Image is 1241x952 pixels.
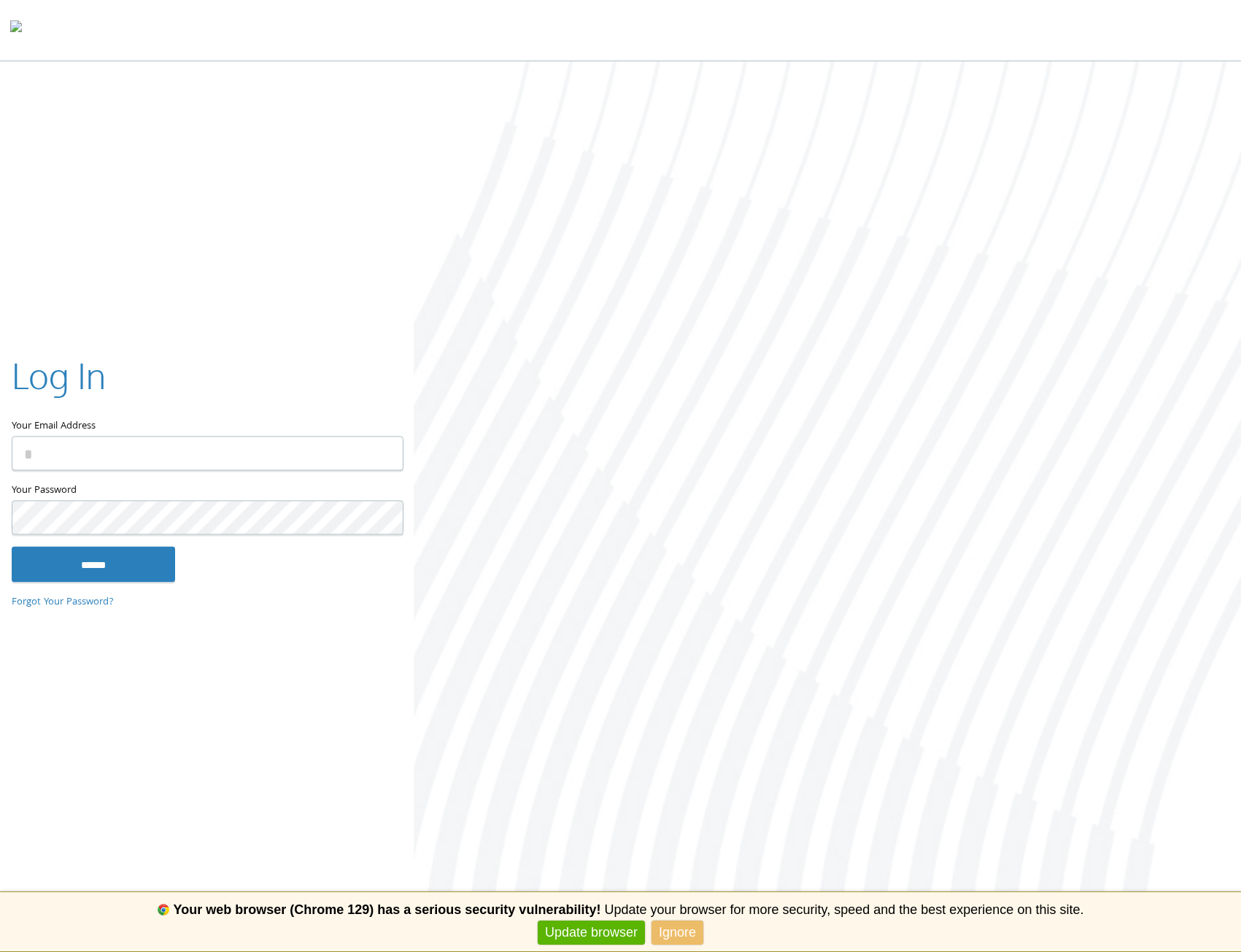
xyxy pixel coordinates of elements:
h2: Log In [12,351,106,400]
label: Your Password [12,483,402,501]
a: Ignore [652,921,703,945]
img: todyl-logo-dark.svg [10,15,22,45]
keeper-lock: Open Keeper Popup [374,445,392,462]
span: Update your browser for more security, speed and the best experience on this site. [604,902,1083,917]
b: Your web browser (Chrome 129) has a serious security vulnerability! [174,902,601,917]
a: Update browser [538,921,645,945]
a: Forgot Your Password? [12,594,114,610]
